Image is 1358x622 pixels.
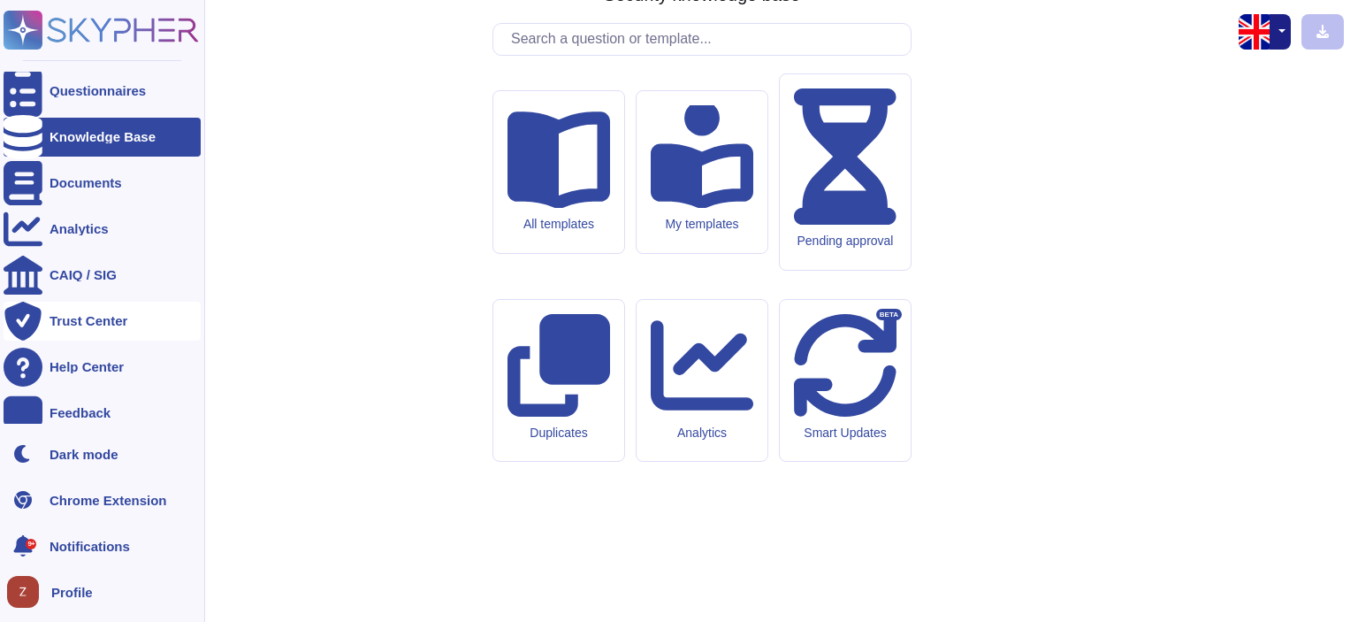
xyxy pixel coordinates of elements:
[4,256,201,295] a: CAIQ / SIG
[651,217,753,232] div: My templates
[4,572,51,611] button: user
[50,314,127,327] div: Trust Center
[4,394,201,433] a: Feedback
[50,84,146,97] div: Questionnaires
[794,426,896,441] div: Smart Updates
[4,164,201,203] a: Documents
[651,426,753,441] div: Analytics
[50,448,118,461] div: Dark mode
[507,217,610,232] div: All templates
[4,72,201,111] a: Questionnaires
[1239,14,1274,50] img: en
[4,210,201,249] a: Analytics
[4,302,201,341] a: Trust Center
[50,176,122,189] div: Documents
[50,268,117,281] div: CAIQ / SIG
[4,348,201,387] a: Help Center
[507,426,610,441] div: Duplicates
[50,130,156,143] div: Knowledge Base
[50,222,109,235] div: Analytics
[26,539,36,549] div: 9+
[4,480,201,519] a: Chrome Extension
[4,118,201,157] a: Knowledge Base
[51,586,93,599] span: Profile
[7,576,39,608] img: user
[50,360,124,373] div: Help Center
[794,234,896,249] div: Pending approval
[50,494,167,507] div: Chrome Extension
[876,309,902,321] div: BETA
[502,24,911,55] input: Search a question or template...
[50,540,130,553] span: Notifications
[50,406,111,419] div: Feedback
